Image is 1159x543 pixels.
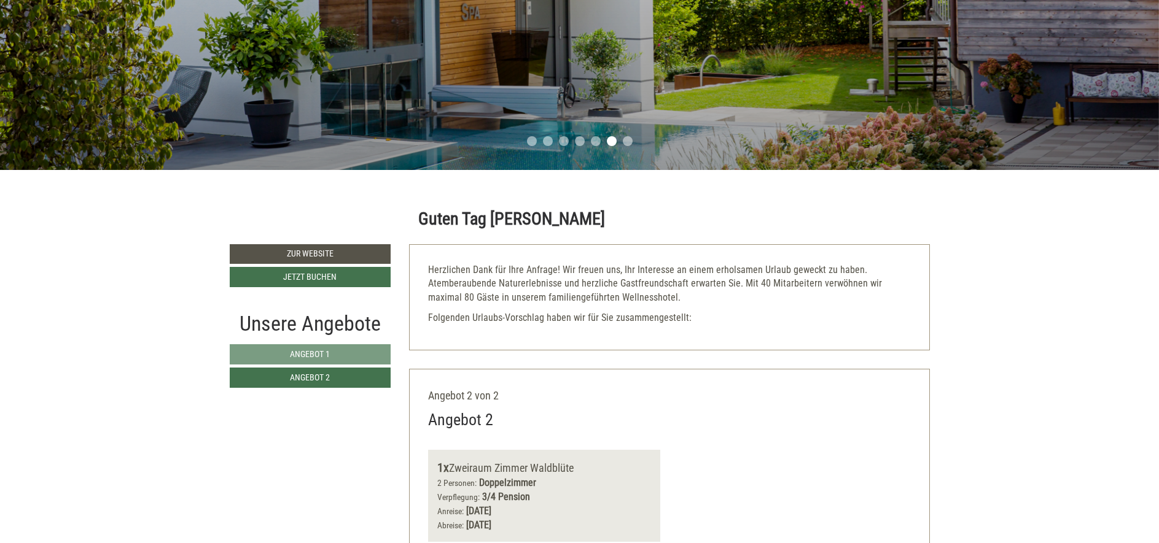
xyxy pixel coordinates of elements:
[479,477,536,488] b: Doppelzimmer
[466,505,491,517] b: [DATE]
[437,506,464,516] small: Anreise:
[428,389,499,402] span: Angebot 2 von 2
[428,263,911,306] p: Herzlichen Dank für Ihre Anfrage! Wir freuen uns, Ihr Interesse an einem erholsamen Urlaub geweck...
[428,311,911,325] p: Folgenden Urlaubs-Vorschlag haben wir für Sie zusammengestellt:
[290,349,330,359] span: Angebot 1
[437,478,477,488] small: 2 Personen:
[437,459,651,477] div: Zweiraum Zimmer Waldblüte
[437,520,464,530] small: Abreise:
[437,492,480,502] small: Verpflegung:
[230,267,391,287] a: Jetzt buchen
[428,409,493,431] div: Angebot 2
[290,372,330,382] span: Angebot 2
[230,309,391,339] div: Unsere Angebote
[230,244,391,264] a: Zur Website
[482,491,530,503] b: 3/4 Pension
[437,460,449,475] b: 1x
[466,519,491,531] b: [DATE]
[418,210,605,229] h1: Guten Tag [PERSON_NAME]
